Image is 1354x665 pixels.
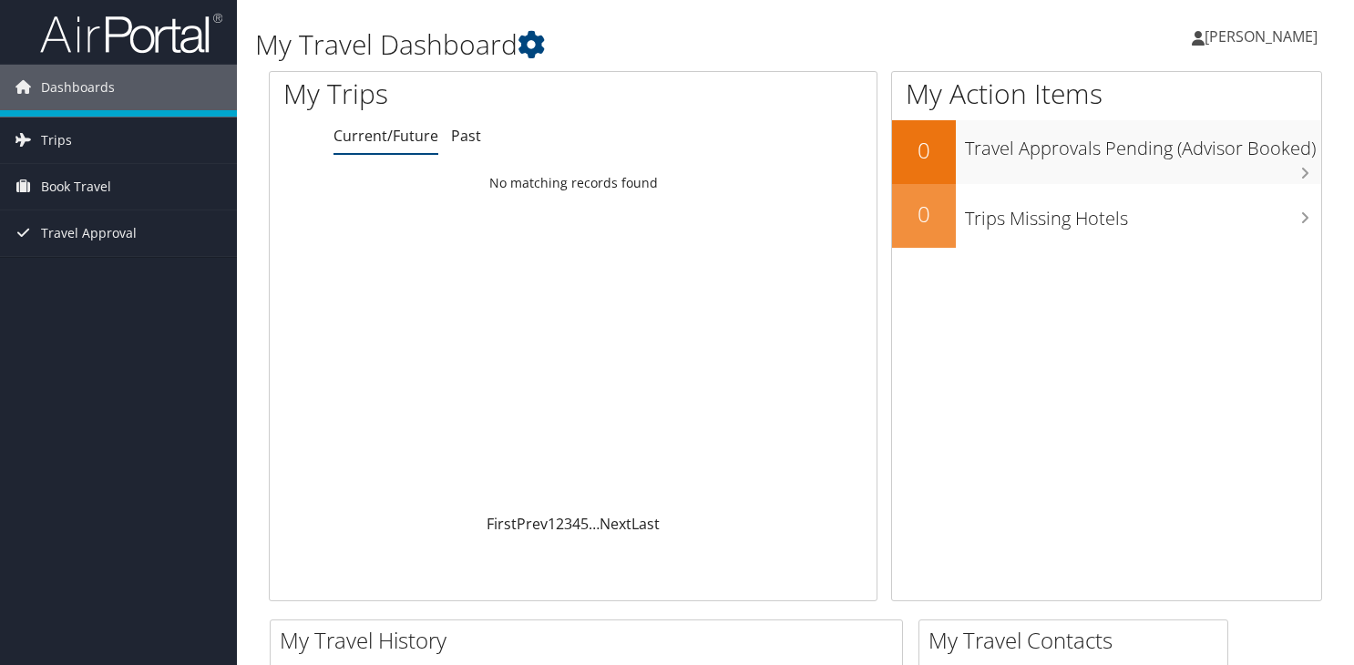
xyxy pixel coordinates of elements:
a: 0Travel Approvals Pending (Advisor Booked) [892,120,1321,184]
a: 4 [572,514,580,534]
a: First [487,514,517,534]
h1: My Action Items [892,75,1321,113]
span: [PERSON_NAME] [1205,26,1318,46]
a: 1 [548,514,556,534]
h3: Travel Approvals Pending (Advisor Booked) [965,127,1321,161]
a: Past [451,126,481,146]
span: Travel Approval [41,210,137,256]
a: Prev [517,514,548,534]
a: [PERSON_NAME] [1192,9,1336,64]
span: Trips [41,118,72,163]
a: 3 [564,514,572,534]
h2: 0 [892,199,956,230]
h1: My Travel Dashboard [255,26,976,64]
a: Current/Future [333,126,438,146]
h1: My Trips [283,75,610,113]
a: 5 [580,514,589,534]
a: 0Trips Missing Hotels [892,184,1321,248]
span: Book Travel [41,164,111,210]
span: Dashboards [41,65,115,110]
a: 2 [556,514,564,534]
h2: My Travel History [280,625,902,656]
td: No matching records found [270,167,877,199]
a: Next [600,514,631,534]
h2: My Travel Contacts [928,625,1227,656]
h3: Trips Missing Hotels [965,197,1321,231]
h2: 0 [892,135,956,166]
span: … [589,514,600,534]
a: Last [631,514,660,534]
img: airportal-logo.png [40,12,222,55]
